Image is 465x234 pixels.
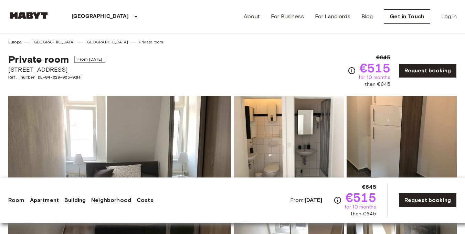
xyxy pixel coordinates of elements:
a: Request booking [399,63,457,78]
a: Apartment [30,196,59,204]
span: €515 [360,62,390,74]
a: Request booking [399,193,457,207]
span: [STREET_ADDRESS] [8,65,105,74]
span: for 10 months [359,74,390,81]
img: Habyt [8,12,50,19]
span: then €645 [351,211,376,217]
span: From: [290,196,322,204]
a: Costs [137,196,154,204]
span: From [DATE] [74,56,106,63]
span: Ref. number DE-04-029-005-03HF [8,74,105,80]
a: About [244,12,260,21]
a: Building [64,196,86,204]
span: €645 [362,183,376,191]
svg: Check cost overview for full price breakdown. Please note that discounts apply to new joiners onl... [348,67,356,75]
span: for 10 months [345,204,376,211]
a: For Landlords [315,12,350,21]
a: Blog [361,12,373,21]
a: Room [8,196,24,204]
a: [GEOGRAPHIC_DATA] [85,39,128,45]
span: then €645 [365,81,390,88]
span: €515 [346,191,376,204]
span: Private room [8,53,69,65]
b: [DATE] [305,197,322,203]
a: Europe [8,39,22,45]
svg: Check cost overview for full price breakdown. Please note that discounts apply to new joiners onl... [334,196,342,204]
a: [GEOGRAPHIC_DATA] [32,39,75,45]
a: Log in [441,12,457,21]
p: [GEOGRAPHIC_DATA] [72,12,129,21]
a: Get in Touch [384,9,430,24]
a: For Business [271,12,304,21]
img: Picture of unit DE-04-029-005-03HF [347,96,457,186]
a: Neighborhood [91,196,131,204]
span: €645 [376,53,390,62]
a: Private room [139,39,163,45]
img: Picture of unit DE-04-029-005-03HF [234,96,344,186]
